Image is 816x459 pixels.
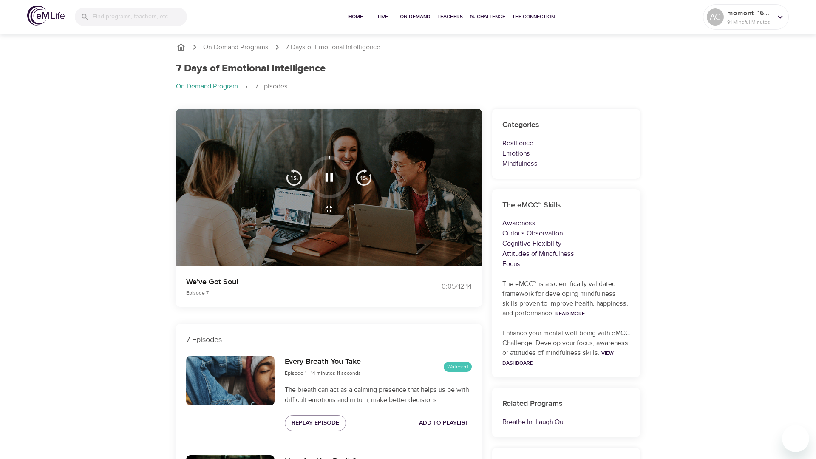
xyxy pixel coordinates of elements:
span: Teachers [437,12,463,21]
p: Episode 7 [186,289,398,297]
p: The breath can act as a calming presence that helps us be with difficult emotions and in turn, ma... [285,385,472,405]
p: moment_1692749984 [727,8,772,18]
p: Enhance your mental well-being with eMCC Challenge. Develop your focus, awareness or attitudes of... [502,329,630,368]
p: 91 Mindful Minutes [727,18,772,26]
span: On-Demand [400,12,431,21]
h6: Every Breath You Take [285,356,361,368]
p: 7 Episodes [186,334,472,346]
p: Awareness [502,218,630,228]
button: Replay Episode [285,415,346,431]
p: Emotions [502,148,630,159]
a: On-Demand Programs [203,42,269,52]
div: AC [707,8,724,25]
img: 15s_prev.svg [286,169,303,186]
span: Replay Episode [292,418,339,428]
p: Resilience [502,138,630,148]
iframe: Button to launch messaging window [782,425,809,452]
p: 7 Days of Emotional Intelligence [286,42,380,52]
p: We've Got Soul [186,276,398,288]
h6: Related Programs [502,398,630,410]
span: The Connection [512,12,555,21]
p: On-Demand Program [176,82,238,91]
p: Attitudes of Mindfulness [502,249,630,259]
span: 1% Challenge [470,12,505,21]
span: Live [373,12,393,21]
span: Add to Playlist [419,418,468,428]
p: Mindfulness [502,159,630,169]
h6: The eMCC™ Skills [502,199,630,212]
img: logo [27,6,65,25]
h1: 7 Days of Emotional Intelligence [176,62,326,75]
p: 7 Episodes [255,82,288,91]
input: Find programs, teachers, etc... [93,8,187,26]
span: Episode 1 - 14 minutes 11 seconds [285,370,361,377]
span: Watched [444,363,472,371]
h6: Categories [502,119,630,131]
nav: breadcrumb [176,42,640,52]
a: Read More [555,310,585,317]
p: The eMCC™ is a scientifically validated framework for developing mindfulness skills proven to imp... [502,279,630,318]
span: Home [346,12,366,21]
a: Breathe In, Laugh Out [502,418,565,426]
img: 15s_next.svg [355,169,372,186]
p: Cognitive Flexibility [502,238,630,249]
a: View Dashboard [502,350,614,366]
p: Curious Observation [502,228,630,238]
nav: breadcrumb [176,82,640,92]
p: Focus [502,259,630,269]
div: 0:05 / 12:14 [408,282,472,292]
button: Add to Playlist [416,415,472,431]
